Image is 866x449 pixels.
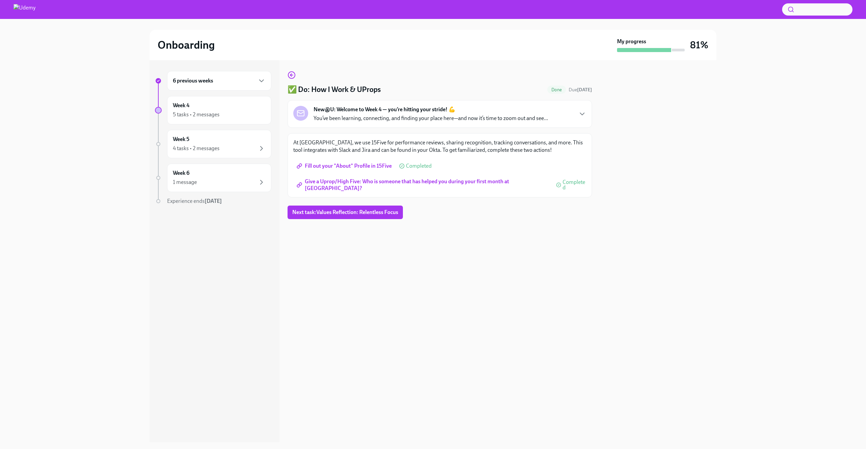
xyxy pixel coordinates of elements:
[292,209,398,216] span: Next task : Values Reflection: Relentless Focus
[173,145,220,152] div: 4 tasks • 2 messages
[288,206,403,219] button: Next task:Values Reflection: Relentless Focus
[617,38,646,45] strong: My progress
[298,182,549,188] span: Give a Uprop/High Five: Who is someone that has helped you during your first month at [GEOGRAPHIC...
[14,4,36,15] img: Udemy
[690,39,708,51] h3: 81%
[314,115,548,122] p: You’ve been learning, connecting, and finding your place here—and now it’s time to zoom out and s...
[569,87,592,93] span: Due
[173,179,197,186] div: 1 message
[293,178,553,192] a: Give a Uprop/High Five: Who is someone that has helped you during your first month at [GEOGRAPHIC...
[563,180,586,190] span: Completed
[167,198,222,204] span: Experience ends
[314,106,455,113] strong: New@U: Welcome to Week 4 — you’re hitting your stride! 💪
[205,198,222,204] strong: [DATE]
[577,87,592,93] strong: [DATE]
[173,136,189,143] h6: Week 5
[173,77,213,85] h6: 6 previous weeks
[173,111,220,118] div: 5 tasks • 2 messages
[288,85,381,95] h4: ✅ Do: How I Work & UProps
[155,164,271,192] a: Week 61 message
[293,139,586,154] p: At [GEOGRAPHIC_DATA], we use 15Five for performance reviews, sharing recognition, tracking conver...
[298,163,392,169] span: Fill out your "About" Profile in 15Five
[406,163,432,169] span: Completed
[569,87,592,93] span: September 20th, 2025 10:00
[173,102,189,109] h6: Week 4
[293,159,396,173] a: Fill out your "About" Profile in 15Five
[158,38,215,52] h2: Onboarding
[167,71,271,91] div: 6 previous weeks
[155,96,271,124] a: Week 45 tasks • 2 messages
[547,87,566,92] span: Done
[173,169,189,177] h6: Week 6
[155,130,271,158] a: Week 54 tasks • 2 messages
